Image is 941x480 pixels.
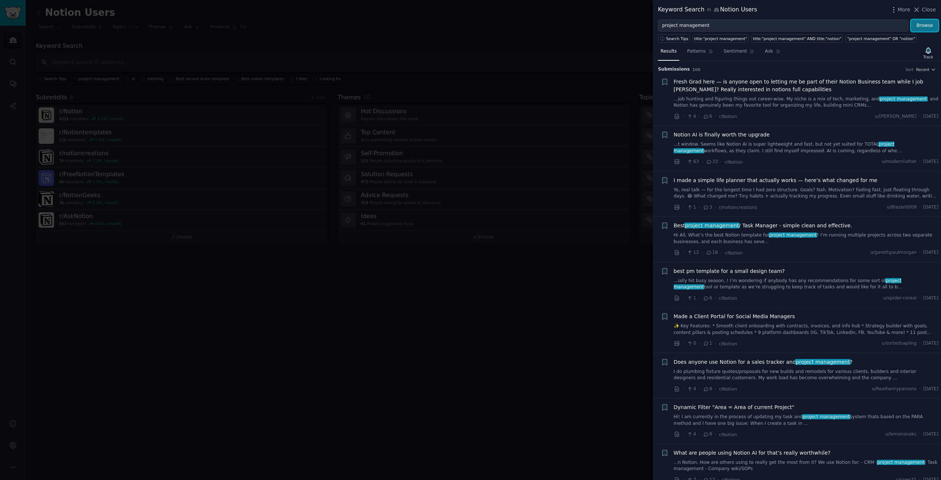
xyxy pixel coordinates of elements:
span: u/sortedsapling [882,340,917,347]
div: Keyword Search Notion Users [658,5,757,14]
span: [DATE] [923,295,938,302]
span: · [715,294,716,302]
a: Patterns [684,46,716,61]
a: Bestproject management/ Task Manager - simple clean and effective. [674,222,852,230]
span: · [919,340,921,347]
span: · [715,203,716,211]
span: · [715,431,716,438]
span: 100 [693,67,701,72]
span: project management [877,460,925,465]
a: best pm template for a small design team? [674,267,785,275]
span: · [720,249,722,257]
span: · [715,113,716,120]
a: Fresh Grad here — is anyone open to letting me be part of their Notion Business team while I job ... [674,78,939,93]
a: Notion AI is finally worth the upgrade [674,131,770,139]
span: r/notioncreations [719,205,757,210]
a: Hi All, What’s the best Notion template forproject management? I’m running multiple projects acro... [674,232,939,245]
a: I do plumbing fixture quotes/proposals for new builds and remodels for various clients, builders ... [674,369,939,381]
a: ...ially hit busy season..! I’m wondering if anybody has any recommendations for some sort ofproj... [674,278,939,291]
span: [DATE] [923,431,938,438]
div: "project management" OR "notion" [847,36,915,41]
a: Made a Client Portal for Social Media Managers [674,313,795,320]
span: 3 [703,204,712,211]
span: project management [795,359,850,365]
span: 6 [703,295,712,302]
span: u/Blazer0009 [887,204,916,211]
span: · [702,158,703,166]
span: r/Notion [719,296,737,301]
span: r/Notion [719,432,737,437]
span: Search Tips [666,36,688,41]
span: u/lemonsnakc [885,431,917,438]
button: Track [921,45,936,61]
span: Sentiment [724,48,747,55]
span: 33 [706,159,718,165]
a: Results [658,46,679,61]
span: 0 [687,340,696,347]
span: · [683,385,684,393]
span: · [699,385,700,393]
a: Yo, real talk — for the longest time I had zero structure. Goals? Nah. Motivation? Fading fast. J... [674,187,939,200]
span: · [683,294,684,302]
span: project management [802,414,851,419]
span: · [919,431,921,438]
span: [DATE] [923,340,938,347]
a: Does anyone use Notion for a sales tracker andproject management? [674,358,853,366]
div: Track [923,54,933,60]
span: in [707,7,711,13]
span: project management [879,96,928,102]
div: Sort [906,67,914,72]
span: · [683,203,684,211]
span: [DATE] [923,113,938,120]
span: · [699,294,700,302]
span: · [699,113,700,120]
span: [DATE] [923,204,938,211]
span: · [919,386,921,392]
span: Results [661,48,677,55]
span: 4 [687,386,696,392]
span: · [699,431,700,438]
a: "project management" OR "notion" [845,34,917,43]
span: project management [684,223,740,228]
span: 1 [687,204,696,211]
span: [DATE] [923,386,938,392]
span: · [919,295,921,302]
a: Hi! I am currently in the process of updating my task andproject managementsystem thats based on ... [674,414,939,427]
span: [DATE] [923,159,938,165]
a: Sentiment [721,46,757,61]
span: · [919,249,921,256]
span: 1 [703,340,712,347]
div: title:"project management" AND title:"notion" [753,36,841,41]
span: u/Realhenryparsons [872,386,917,392]
button: More [890,6,910,14]
span: 4 [687,113,696,120]
span: · [715,385,716,393]
span: 63 [687,159,699,165]
input: Try a keyword related to your business [658,19,908,32]
span: · [683,249,684,257]
span: Recent [916,67,929,72]
a: title:"project management" [693,34,749,43]
span: 8 [703,386,712,392]
span: r/Notion [719,114,737,119]
span: Patterns [687,48,705,55]
span: · [683,431,684,438]
span: 12 [687,249,699,256]
span: u/modernluther [881,159,917,165]
span: 1 [687,295,696,302]
span: project management [769,232,817,238]
span: · [683,158,684,166]
a: Dynamic Filter "Area = Area of current Project" [674,403,795,411]
span: · [683,113,684,120]
button: Close [913,6,936,14]
span: · [919,159,921,165]
span: · [699,340,700,348]
span: u/spider-cereal [883,295,917,302]
span: r/Notion [725,160,743,165]
span: Ask [765,48,773,55]
span: What are people using Notion AI for that’s really worthwhile? [674,449,831,457]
